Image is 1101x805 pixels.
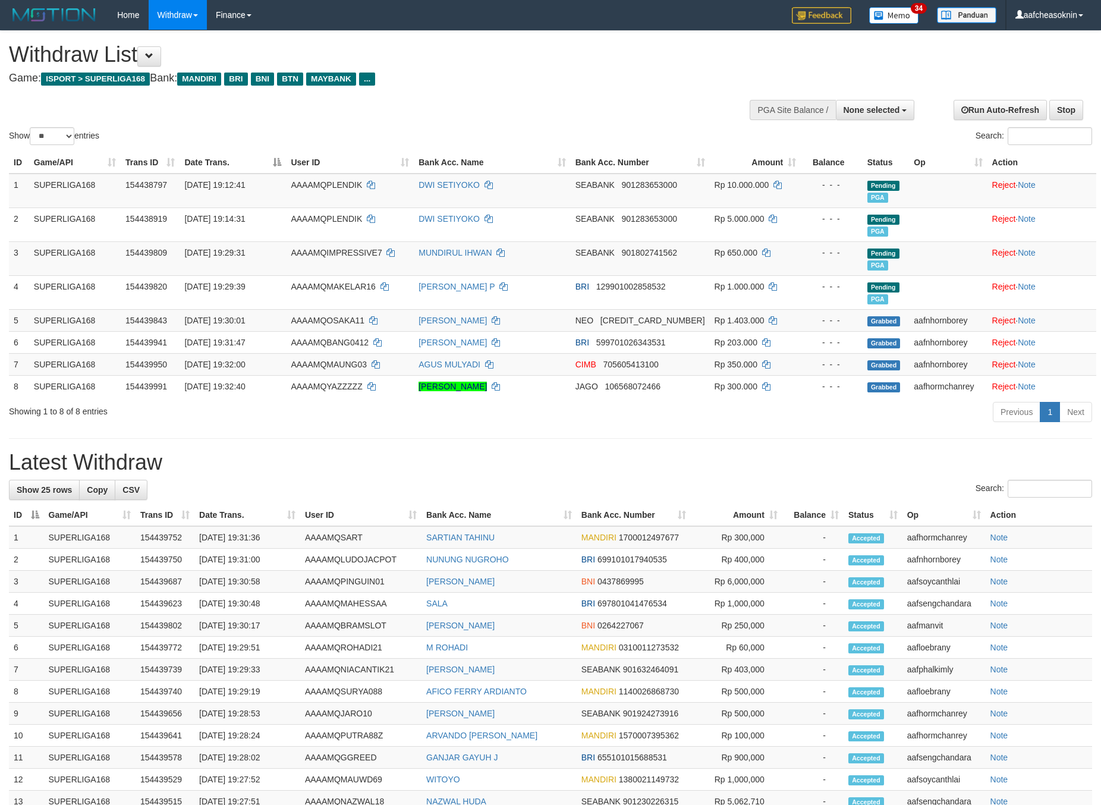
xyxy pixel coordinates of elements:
span: Accepted [848,621,884,631]
td: Rp 60,000 [691,637,782,659]
a: Reject [992,282,1016,291]
td: 5 [9,309,29,331]
a: ARVANDO [PERSON_NAME] [426,731,537,740]
span: Pending [867,215,899,225]
th: Date Trans.: activate to sort column ascending [194,504,300,526]
span: Grabbed [867,338,901,348]
span: Accepted [848,555,884,565]
td: [DATE] 19:29:19 [194,681,300,703]
td: AAAAMQMAHESSAA [300,593,421,615]
a: Note [990,577,1008,586]
span: 154439820 [125,282,167,291]
td: - [782,571,844,593]
a: Note [1018,248,1036,257]
a: Note [1018,360,1036,369]
span: 154439950 [125,360,167,369]
td: SUPERLIGA168 [44,637,136,659]
th: Amount: activate to sort column ascending [710,152,801,174]
td: AAAAMQSURYA088 [300,681,421,703]
span: Copy 697801041476534 to clipboard [597,599,667,608]
th: Op: activate to sort column ascending [909,152,987,174]
td: SUPERLIGA168 [29,331,121,353]
th: Trans ID: activate to sort column ascending [121,152,180,174]
span: [DATE] 19:30:01 [184,316,245,325]
td: 9 [9,703,44,725]
div: - - - [806,381,857,392]
span: Grabbed [867,360,901,370]
td: aafphalkimly [902,659,986,681]
span: Copy 599701026343531 to clipboard [596,338,666,347]
a: Reject [992,382,1016,391]
td: [DATE] 19:30:17 [194,615,300,637]
td: - [782,637,844,659]
img: MOTION_logo.png [9,6,99,24]
a: MUNDIRUL IHWAN [419,248,492,257]
a: Reject [992,360,1016,369]
a: [PERSON_NAME] [426,621,495,630]
td: SUPERLIGA168 [44,659,136,681]
td: Rp 250,000 [691,615,782,637]
span: 154439809 [125,248,167,257]
td: - [782,526,844,549]
a: M ROHADI [426,643,468,652]
span: MANDIRI [581,533,616,542]
span: 154439991 [125,382,167,391]
span: AAAAMQIMPRESSIVE7 [291,248,382,257]
a: Show 25 rows [9,480,80,500]
span: 34 [911,3,927,14]
span: Copy 0310011273532 to clipboard [619,643,679,652]
td: 8 [9,681,44,703]
td: AAAAMQNIACANTIK21 [300,659,421,681]
td: 2 [9,549,44,571]
a: WITOYO [426,775,460,784]
span: [DATE] 19:32:00 [184,360,245,369]
a: AFICO FERRY ARDIANTO [426,687,527,696]
a: Stop [1049,100,1083,120]
td: aafnhornborey [909,331,987,353]
td: Rp 403,000 [691,659,782,681]
td: - [782,681,844,703]
td: [DATE] 19:29:33 [194,659,300,681]
td: aafhormchanrey [902,526,986,549]
span: BNI [581,577,595,586]
label: Search: [976,127,1092,145]
th: User ID: activate to sort column ascending [300,504,421,526]
td: aafnhornborey [902,549,986,571]
td: 1 [9,174,29,208]
h1: Latest Withdraw [9,451,1092,474]
span: Copy 901802741562 to clipboard [622,248,677,257]
td: SUPERLIGA168 [29,353,121,375]
td: · [987,241,1096,275]
td: 3 [9,241,29,275]
a: [PERSON_NAME] [426,709,495,718]
td: aafhormchanrey [909,375,987,397]
img: panduan.png [937,7,996,23]
a: SARTIAN TAHINU [426,533,495,542]
div: - - - [806,315,857,326]
span: ... [359,73,375,86]
span: JAGO [575,382,598,391]
td: Rp 500,000 [691,703,782,725]
th: Bank Acc. Name: activate to sort column ascending [414,152,570,174]
span: Copy 106568072466 to clipboard [605,382,660,391]
img: Feedback.jpg [792,7,851,24]
td: SUPERLIGA168 [44,526,136,549]
td: SUPERLIGA168 [29,207,121,241]
span: BRI [581,599,595,608]
a: DWI SETIYOKO [419,214,480,224]
td: 154439740 [136,681,194,703]
span: AAAAMQPLENDIK [291,180,362,190]
a: [PERSON_NAME] P [419,282,495,291]
td: Rp 500,000 [691,681,782,703]
td: 3 [9,571,44,593]
td: - [782,659,844,681]
span: Accepted [848,599,884,609]
span: AAAAMQBANG0412 [291,338,369,347]
td: Rp 6,000,000 [691,571,782,593]
span: Copy 699101017940535 to clipboard [597,555,667,564]
span: AAAAMQOSAKA11 [291,316,364,325]
td: AAAAMQROHADI21 [300,637,421,659]
span: MANDIRI [581,687,616,696]
td: Rp 400,000 [691,549,782,571]
label: Search: [976,480,1092,498]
